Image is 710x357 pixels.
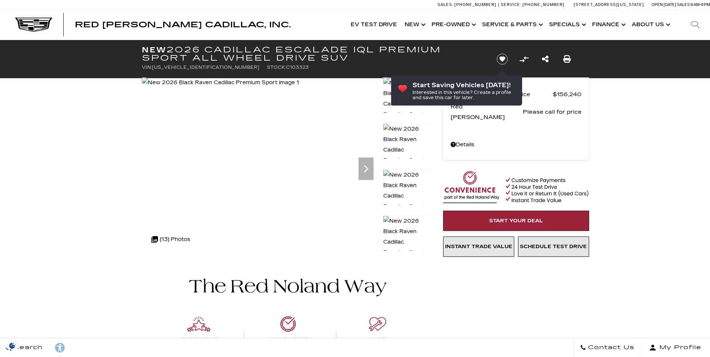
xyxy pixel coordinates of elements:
section: Click to Open Cookie Consent Modal [4,342,21,350]
div: (13) Photos [147,231,194,248]
img: Opt-Out Icon [4,342,21,350]
a: Start Your Deal [443,211,589,231]
span: Please call for price [523,107,582,117]
span: [PHONE_NUMBER] [522,2,564,7]
a: Service: [PHONE_NUMBER] [498,3,566,7]
img: New 2026 Black Raven Cadillac Premium Sport image 1 [383,77,430,131]
a: Schedule Test Drive [518,237,589,257]
img: New 2026 Black Raven Cadillac Premium Sport image 3 [383,170,430,223]
span: Contact Us [586,342,634,353]
button: Open user profile menu [640,338,710,357]
a: Instant Trade Value [443,237,514,257]
span: VIN: [142,65,152,70]
a: Contact Us [574,338,640,357]
strong: New [142,45,167,54]
a: Service & Parts [478,10,545,40]
a: [STREET_ADDRESS][US_STATE] [574,2,644,7]
a: Red [PERSON_NAME] Please call for price [451,101,582,122]
a: New [401,10,428,40]
span: Sales: [677,2,691,7]
span: Service: [501,2,521,7]
a: EV Test Drive [347,10,401,40]
span: $156,240 [553,89,582,100]
a: Finance [588,10,628,40]
span: C103323 [286,65,309,70]
img: New 2026 Black Raven Cadillac Premium Sport image 4 [383,216,430,269]
span: 9 AM-6 PM [691,2,710,7]
span: Stock: [267,65,286,70]
span: Instant Trade Value [445,244,512,250]
span: My Profile [656,342,701,353]
div: Next [359,158,374,180]
a: Pre-Owned [428,10,478,40]
a: Print this New 2026 Cadillac ESCALADE IQL Premium Sport All Wheel Drive SUV [563,54,571,64]
a: Specials [545,10,588,40]
span: Search [12,342,43,353]
span: MSRP - Total Vehicle Price [451,89,553,100]
a: MSRP - Total Vehicle Price $156,240 [451,89,582,100]
img: Cadillac Dark Logo with Cadillac White Text [15,18,52,32]
a: Sales: [PHONE_NUMBER] [438,3,498,7]
span: [US_VEHICLE_IDENTIFICATION_NUMBER] [152,65,259,70]
button: Save vehicle [494,53,511,65]
a: Share this New 2026 Cadillac ESCALADE IQL Premium Sport All Wheel Drive SUV [542,54,549,64]
a: Details [451,140,582,150]
img: New 2026 Black Raven Cadillac Premium Sport image 2 [383,123,430,177]
button: Compare vehicle [518,54,530,65]
a: About Us [628,10,673,40]
span: Start Your Deal [489,218,543,224]
span: Red [PERSON_NAME] [451,101,523,122]
span: Red [PERSON_NAME] Cadillac, Inc. [75,20,291,29]
a: Red [PERSON_NAME] Cadillac, Inc. [75,21,291,28]
span: Open [DATE] [652,2,676,7]
span: Schedule Test Drive [520,244,587,250]
h1: 2026 Cadillac ESCALADE IQL Premium Sport All Wheel Drive SUV [142,46,484,62]
span: Sales: [438,2,453,7]
img: New 2026 Black Raven Cadillac Premium Sport image 1 [142,77,299,88]
span: [PHONE_NUMBER] [454,2,496,7]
